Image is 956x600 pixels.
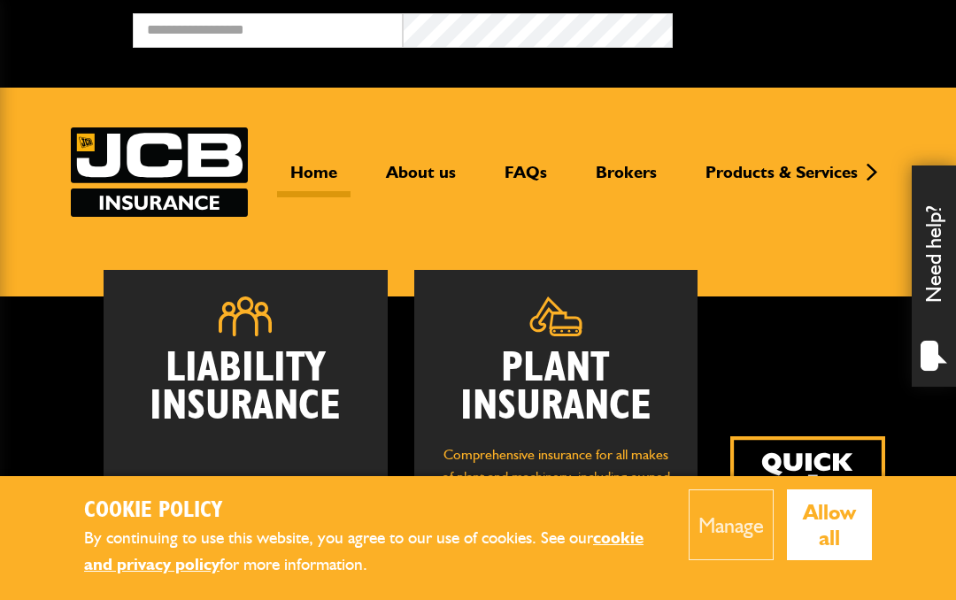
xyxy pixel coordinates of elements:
[689,489,774,560] button: Manage
[582,162,670,197] a: Brokers
[71,127,248,217] a: JCB Insurance Services
[84,525,662,579] p: By continuing to use this website, you agree to our use of cookies. See our for more information.
[730,436,885,591] a: Get your insurance quote isn just 2-minutes
[491,162,560,197] a: FAQs
[441,443,671,557] p: Comprehensive insurance for all makes of plant and machinery, including owned and hired in equipm...
[673,13,943,41] button: Broker Login
[130,350,360,465] h2: Liability Insurance
[730,436,885,591] img: Quick Quote
[787,489,873,560] button: Allow all
[373,162,469,197] a: About us
[692,162,871,197] a: Products & Services
[912,165,956,387] div: Need help?
[71,127,248,217] img: JCB Insurance Services logo
[441,350,671,426] h2: Plant Insurance
[277,162,351,197] a: Home
[84,497,662,525] h2: Cookie Policy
